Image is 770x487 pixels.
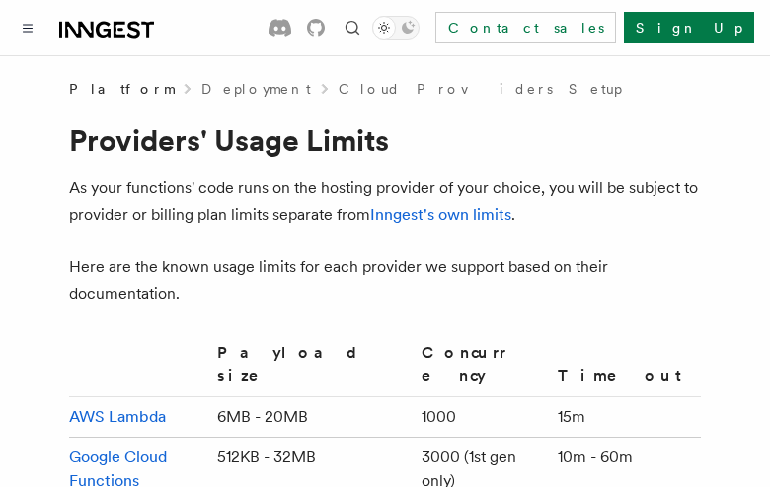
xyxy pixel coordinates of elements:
[550,340,701,397] th: Timeout
[372,16,420,40] button: Toggle dark mode
[414,340,550,397] th: Concurrency
[624,12,754,43] a: Sign Up
[69,407,166,426] a: AWS Lambda
[435,12,616,43] a: Contact sales
[370,205,511,224] a: Inngest's own limits
[209,340,414,397] th: Payload size
[339,79,622,99] a: Cloud Providers Setup
[341,16,364,40] button: Find something...
[201,79,311,99] a: Deployment
[69,122,701,158] h1: Providers' Usage Limits
[69,253,701,308] p: Here are the known usage limits for each provider we support based on their documentation.
[69,174,701,229] p: As your functions' code runs on the hosting provider of your choice, you will be subject to provi...
[414,397,550,438] td: 1000
[550,397,701,438] td: 15m
[209,397,414,438] td: 6MB - 20MB
[16,16,39,40] button: Toggle navigation
[69,79,174,99] span: Platform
